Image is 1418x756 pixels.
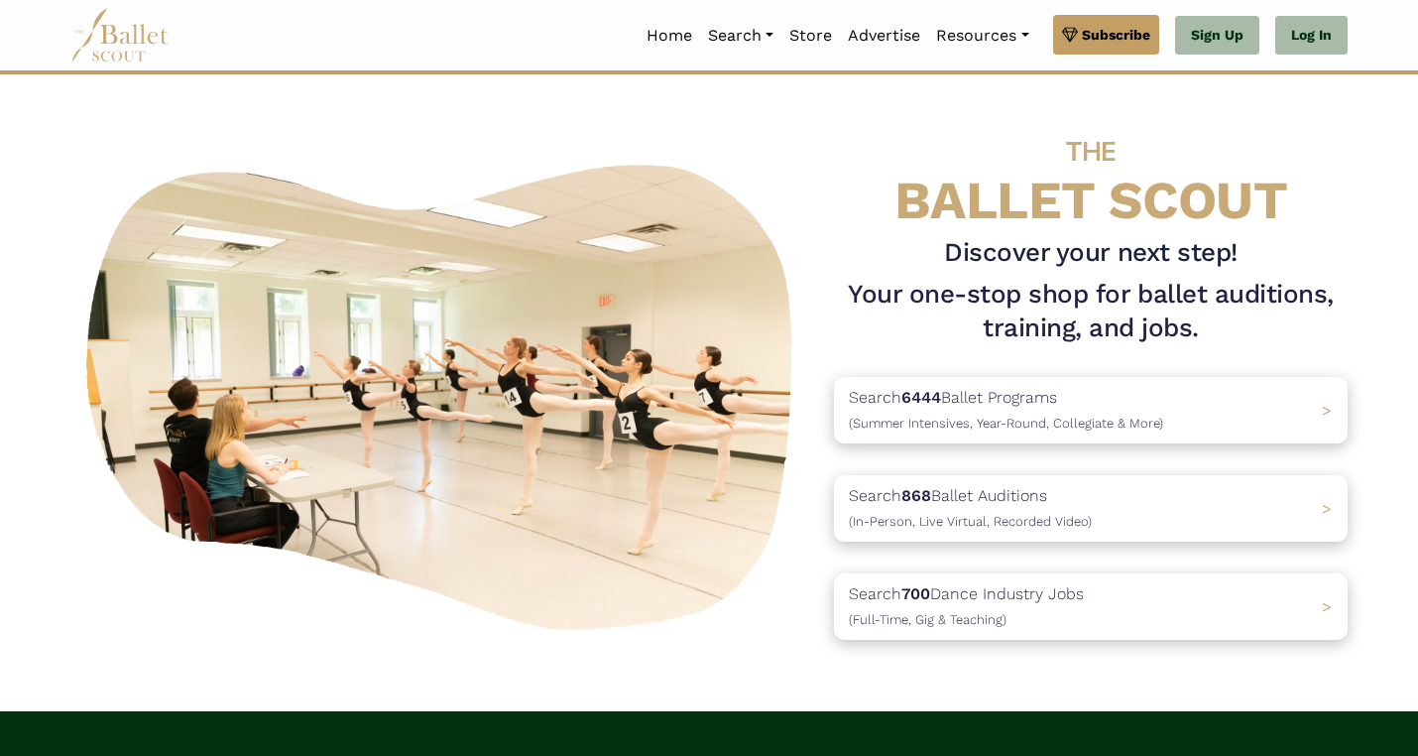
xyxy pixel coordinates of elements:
[1066,135,1116,168] span: THE
[928,15,1036,57] a: Resources
[840,15,928,57] a: Advertise
[1275,16,1348,56] a: Log In
[834,573,1348,640] a: Search700Dance Industry Jobs(Full-Time, Gig & Teaching) >
[834,236,1348,270] h3: Discover your next step!
[849,385,1163,436] p: Search Ballet Programs
[70,143,818,642] img: A group of ballerinas talking to each other in a ballet studio
[834,377,1348,443] a: Search6444Ballet Programs(Summer Intensives, Year-Round, Collegiate & More)>
[1175,16,1259,56] a: Sign Up
[901,388,941,407] b: 6444
[639,15,700,57] a: Home
[1062,24,1078,46] img: gem.svg
[1053,15,1159,55] a: Subscribe
[834,278,1348,345] h1: Your one-stop shop for ballet auditions, training, and jobs.
[901,486,931,505] b: 868
[849,612,1006,627] span: (Full-Time, Gig & Teaching)
[1082,24,1150,46] span: Subscribe
[849,483,1092,534] p: Search Ballet Auditions
[849,416,1163,431] span: (Summer Intensives, Year-Round, Collegiate & More)
[700,15,781,57] a: Search
[781,15,840,57] a: Store
[901,584,930,603] b: 700
[849,581,1084,632] p: Search Dance Industry Jobs
[1322,401,1332,420] span: >
[834,475,1348,542] a: Search868Ballet Auditions(In-Person, Live Virtual, Recorded Video) >
[834,114,1348,228] h4: BALLET SCOUT
[849,514,1092,529] span: (In-Person, Live Virtual, Recorded Video)
[1322,499,1332,518] span: >
[1322,597,1332,616] span: >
